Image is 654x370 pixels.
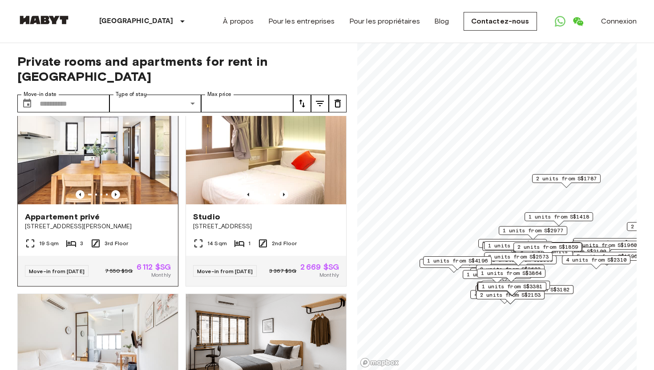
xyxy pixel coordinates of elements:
img: Habyt [17,16,71,24]
span: 1 units from S$1960 [576,241,637,249]
div: Map marker [476,290,545,304]
span: Move-in from [DATE] [29,268,85,275]
a: Open WeChat [569,12,587,30]
span: 14 Sqm [207,239,227,247]
span: 1 units from S$3182 [509,286,569,294]
button: tune [311,95,329,112]
a: Blog [434,16,449,27]
span: 7 550 $SG [105,267,133,275]
span: 1 units from S$2977 [503,227,563,235]
span: 2 669 $SG [300,263,339,271]
span: 2 units from S$1859 [517,243,578,251]
span: 3rd Floor [105,239,128,247]
a: Mapbox logo [360,358,399,368]
span: 2 units from S$2100 [545,247,606,255]
div: Map marker [513,242,581,256]
div: Map marker [572,241,641,255]
label: Max price [207,91,231,98]
div: Map marker [481,281,550,294]
div: Map marker [463,270,531,284]
span: [STREET_ADDRESS] [193,222,339,231]
div: Map marker [532,174,601,188]
a: Marketing picture of unit SG-01-002-003-01Previous imagePrevious imageAppartement privé[STREET_AD... [17,97,178,286]
div: Map marker [484,241,553,255]
span: 2nd Floor [272,239,297,247]
div: Map marker [423,256,492,270]
button: Previous image [111,190,120,199]
span: 4 units from S$1680 [474,290,535,298]
label: Type of stay [116,91,147,98]
span: Monthly [151,271,171,279]
a: Open WhatsApp [551,12,569,30]
img: Marketing picture of unit SG-01-002-003-01 [18,98,178,204]
div: Map marker [484,252,553,266]
span: 3 units from S$2573 [488,253,549,261]
div: Map marker [525,212,593,226]
span: Monthly [319,271,339,279]
span: 1 units from S$2704 [467,271,527,278]
button: tune [329,95,347,112]
span: 3 units from S$1985 [482,239,543,247]
div: Map marker [488,255,557,269]
p: [GEOGRAPHIC_DATA] [99,16,174,27]
a: À propos [223,16,254,27]
span: 4 units from S$2310 [566,256,626,264]
span: 1 units from S$3864 [481,269,541,277]
div: Map marker [573,238,645,252]
div: Map marker [482,242,554,256]
div: Map marker [499,226,567,240]
span: Appartement privé [25,211,100,222]
span: Studio [193,211,220,222]
span: 1 units from S$1418 [529,213,589,221]
div: Map marker [513,243,582,256]
span: 3 [80,239,83,247]
span: 1 units from S$3024 [488,242,549,250]
span: 1 units from S$4196 [427,257,488,265]
button: Previous image [279,190,288,199]
span: 1 units from S$3381 [482,282,542,290]
div: Map marker [478,239,547,253]
div: Map marker [562,255,630,269]
img: Marketing picture of unit SG-01-111-006-001 [186,98,346,204]
span: 1 units from S$4200 [485,281,546,289]
div: Map marker [476,285,544,299]
div: Map marker [505,285,573,299]
a: Marketing picture of unit SG-01-111-006-001Previous imagePrevious imageStudio[STREET_ADDRESS]14 S... [186,97,347,286]
a: Pour les propriétaires [349,16,420,27]
div: Map marker [477,282,545,295]
div: Map marker [514,243,582,256]
div: Map marker [477,269,545,282]
a: Connexion [601,16,637,27]
div: Map marker [470,290,539,304]
div: Map marker [420,259,488,273]
span: Private rooms and apartments for rent in [GEOGRAPHIC_DATA] [17,54,347,84]
span: Move-in from [DATE] [197,268,253,275]
div: Map marker [573,252,641,266]
a: Pour les entreprises [268,16,335,27]
button: Previous image [244,190,253,199]
button: tune [293,95,311,112]
label: Move-in date [24,91,57,98]
div: Map marker [477,282,546,296]
div: Map marker [478,282,546,296]
span: 19 Sqm [39,239,59,247]
span: 6 112 $SG [137,263,171,271]
span: 2 units from S$1787 [536,175,597,183]
span: 3 367 $SG [269,267,296,275]
span: 1 [248,239,250,247]
a: Contactez-nous [464,12,537,31]
button: Choose date [18,95,36,112]
div: Map marker [541,247,610,261]
span: [STREET_ADDRESS][PERSON_NAME] [25,222,171,231]
span: 10 units from S$1644 [577,239,641,247]
span: 5 units from S$1596 [577,252,637,260]
button: Previous image [76,190,85,199]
